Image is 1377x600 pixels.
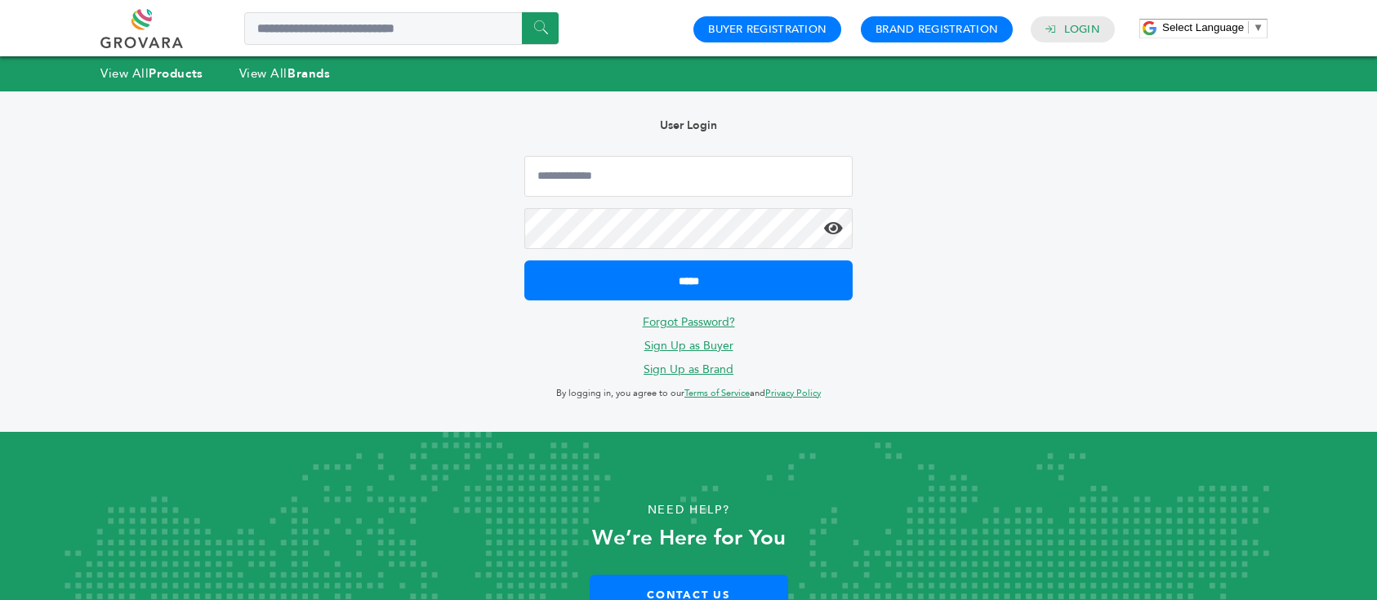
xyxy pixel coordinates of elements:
a: Sign Up as Buyer [644,338,733,353]
strong: Brands [287,65,330,82]
b: User Login [660,118,717,133]
a: Privacy Policy [765,387,821,399]
span: ▼ [1253,21,1263,33]
span: Select Language [1162,21,1244,33]
a: View AllBrands [239,65,331,82]
a: Sign Up as Brand [644,362,733,377]
a: Terms of Service [684,387,750,399]
a: Brand Registration [876,22,998,37]
input: Password [524,208,853,249]
a: Buyer Registration [708,22,827,37]
p: Need Help? [69,498,1308,522]
strong: Products [149,65,203,82]
a: View AllProducts [100,65,203,82]
input: Email Address [524,156,853,197]
input: Search a product or brand... [244,12,559,45]
a: Forgot Password? [643,314,735,330]
strong: We’re Here for You [592,523,786,553]
p: By logging in, you agree to our and [524,384,853,403]
a: Select Language​ [1162,21,1263,33]
span: ​ [1248,21,1249,33]
a: Login [1064,22,1100,37]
